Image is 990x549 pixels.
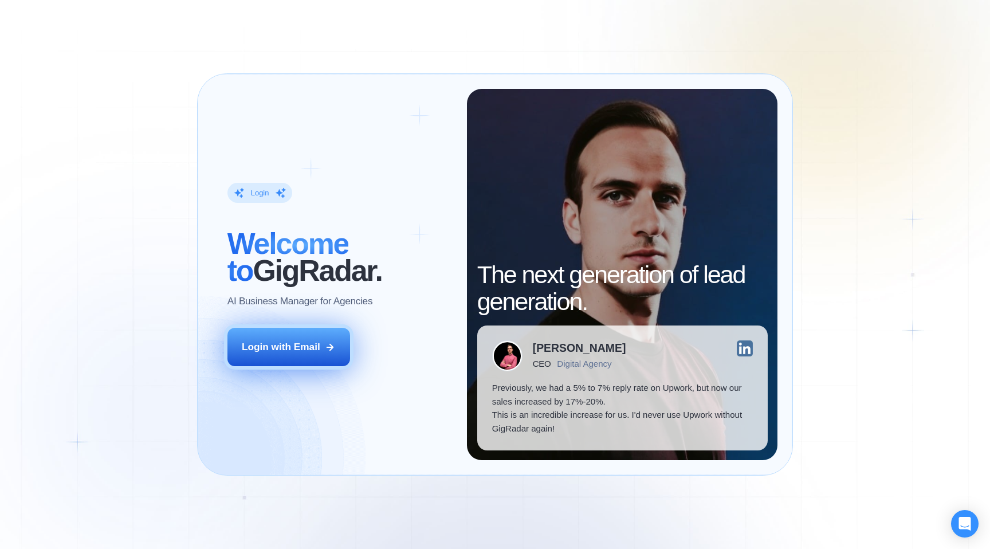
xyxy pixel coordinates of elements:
[227,230,453,285] h2: ‍ GigRadar.
[251,188,269,198] div: Login
[227,295,372,308] p: AI Business Manager for Agencies
[533,359,551,368] div: CEO
[242,340,320,354] div: Login with Email
[492,381,753,436] p: Previously, we had a 5% to 7% reply rate on Upwork, but now our sales increased by 17%-20%. This ...
[477,261,768,316] h2: The next generation of lead generation.
[533,343,626,354] div: [PERSON_NAME]
[227,328,350,366] button: Login with Email
[951,510,979,538] div: Open Intercom Messenger
[557,359,611,368] div: Digital Agency
[227,227,348,288] span: Welcome to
